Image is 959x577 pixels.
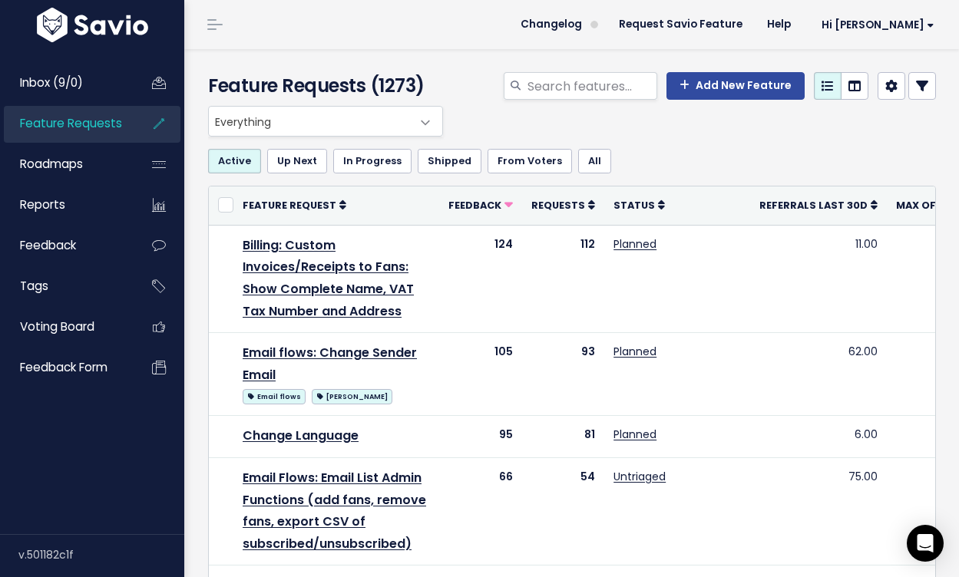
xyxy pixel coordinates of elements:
span: Everything [208,106,443,137]
img: logo-white.9d6f32f41409.svg [33,8,152,42]
a: Status [613,197,665,213]
a: Untriaged [613,469,666,484]
a: From Voters [488,149,572,173]
a: Feedback form [4,350,127,385]
a: Feature Request [243,197,346,213]
a: Active [208,149,261,173]
a: Email flows [243,386,306,405]
a: Referrals Last 30d [759,197,878,213]
span: Voting Board [20,318,94,335]
a: Planned [613,344,656,359]
a: [PERSON_NAME] [312,386,392,405]
td: 93 [522,332,604,415]
span: Feedback form [20,359,107,375]
a: Shipped [418,149,481,173]
span: [PERSON_NAME] [312,389,392,404]
a: In Progress [333,149,412,173]
a: Add New Feature [666,72,805,100]
td: 11.00 [750,225,887,332]
span: Requests [531,199,585,212]
a: All [578,149,611,173]
a: Planned [613,236,656,252]
a: Planned [613,427,656,442]
a: Billing: Custom Invoices/Receipts to Fans: Show Complete Name, VAT Tax Number and Address [243,236,414,320]
a: Reports [4,187,127,223]
span: Hi [PERSON_NAME] [822,19,934,31]
td: 62.00 [750,332,887,415]
span: Status [613,199,655,212]
div: v.501182c1f [18,535,184,575]
input: Search features... [526,72,657,100]
span: Tags [20,278,48,294]
a: Inbox (9/0) [4,65,127,101]
a: Hi [PERSON_NAME] [803,13,947,37]
span: Roadmaps [20,156,83,172]
a: Email flows: Change Sender Email [243,344,417,384]
ul: Filter feature requests [208,149,936,173]
a: Feedback [448,197,513,213]
div: Open Intercom Messenger [907,525,944,562]
a: Tags [4,269,127,304]
a: Roadmaps [4,147,127,182]
a: Requests [531,197,595,213]
span: Feature Request [243,199,336,212]
span: Everything [209,107,412,136]
td: 75.00 [750,457,887,565]
span: Changelog [521,19,582,30]
a: Change Language [243,427,359,444]
td: 66 [439,457,522,565]
span: Inbox (9/0) [20,74,83,91]
span: Referrals Last 30d [759,199,868,212]
td: 112 [522,225,604,332]
span: Feature Requests [20,115,122,131]
a: Voting Board [4,309,127,345]
h4: Feature Requests (1273) [208,72,435,100]
td: 6.00 [750,415,887,457]
span: Feedback [448,199,501,212]
td: 105 [439,332,522,415]
span: Email flows [243,389,306,404]
td: 95 [439,415,522,457]
a: Feedback [4,228,127,263]
span: Feedback [20,237,76,253]
a: Help [755,13,803,36]
a: Request Savio Feature [607,13,755,36]
td: 81 [522,415,604,457]
td: 54 [522,457,604,565]
a: Up Next [267,149,327,173]
a: Email Flows: Email List Admin Functions (add fans, remove fans, export CSV of subscribed/unsubscr... [243,469,426,552]
span: Reports [20,196,65,213]
a: Feature Requests [4,106,127,141]
td: 124 [439,225,522,332]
